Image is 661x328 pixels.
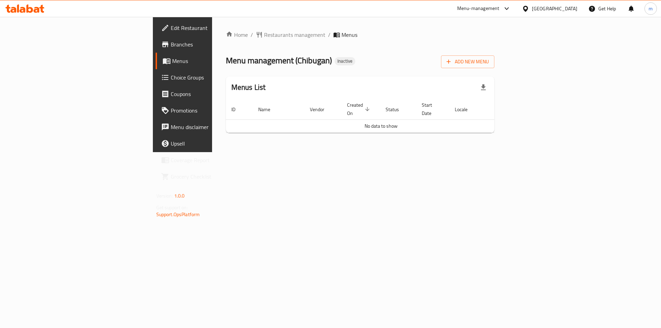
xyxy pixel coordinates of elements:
[156,152,263,168] a: Coverage Report
[171,139,258,148] span: Upsell
[171,90,258,98] span: Coupons
[441,55,494,68] button: Add New Menu
[172,57,258,65] span: Menus
[264,31,325,39] span: Restaurants management
[171,24,258,32] span: Edit Restaurant
[532,5,577,12] div: [GEOGRAPHIC_DATA]
[457,4,500,13] div: Menu-management
[171,172,258,181] span: Grocery Checklist
[156,69,263,86] a: Choice Groups
[174,191,185,200] span: 1.0.0
[328,31,330,39] li: /
[171,73,258,82] span: Choice Groups
[386,105,408,114] span: Status
[231,82,266,93] h2: Menus List
[649,5,653,12] span: m
[156,36,263,53] a: Branches
[171,156,258,164] span: Coverage Report
[256,31,325,39] a: Restaurants management
[231,105,244,114] span: ID
[347,101,372,117] span: Created On
[310,105,333,114] span: Vendor
[455,105,476,114] span: Locale
[335,57,355,65] div: Inactive
[485,99,536,120] th: Actions
[226,31,495,39] nav: breadcrumb
[226,99,536,133] table: enhanced table
[226,53,332,68] span: Menu management ( Chibugan )
[156,210,200,219] a: Support.OpsPlatform
[156,102,263,119] a: Promotions
[365,121,398,130] span: No data to show
[171,40,258,49] span: Branches
[342,31,357,39] span: Menus
[335,58,355,64] span: Inactive
[156,191,173,200] span: Version:
[156,20,263,36] a: Edit Restaurant
[156,135,263,152] a: Upsell
[171,106,258,115] span: Promotions
[422,101,441,117] span: Start Date
[258,105,279,114] span: Name
[475,79,492,96] div: Export file
[156,119,263,135] a: Menu disclaimer
[156,168,263,185] a: Grocery Checklist
[156,53,263,69] a: Menus
[171,123,258,131] span: Menu disclaimer
[156,203,188,212] span: Get support on:
[447,57,489,66] span: Add New Menu
[156,86,263,102] a: Coupons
